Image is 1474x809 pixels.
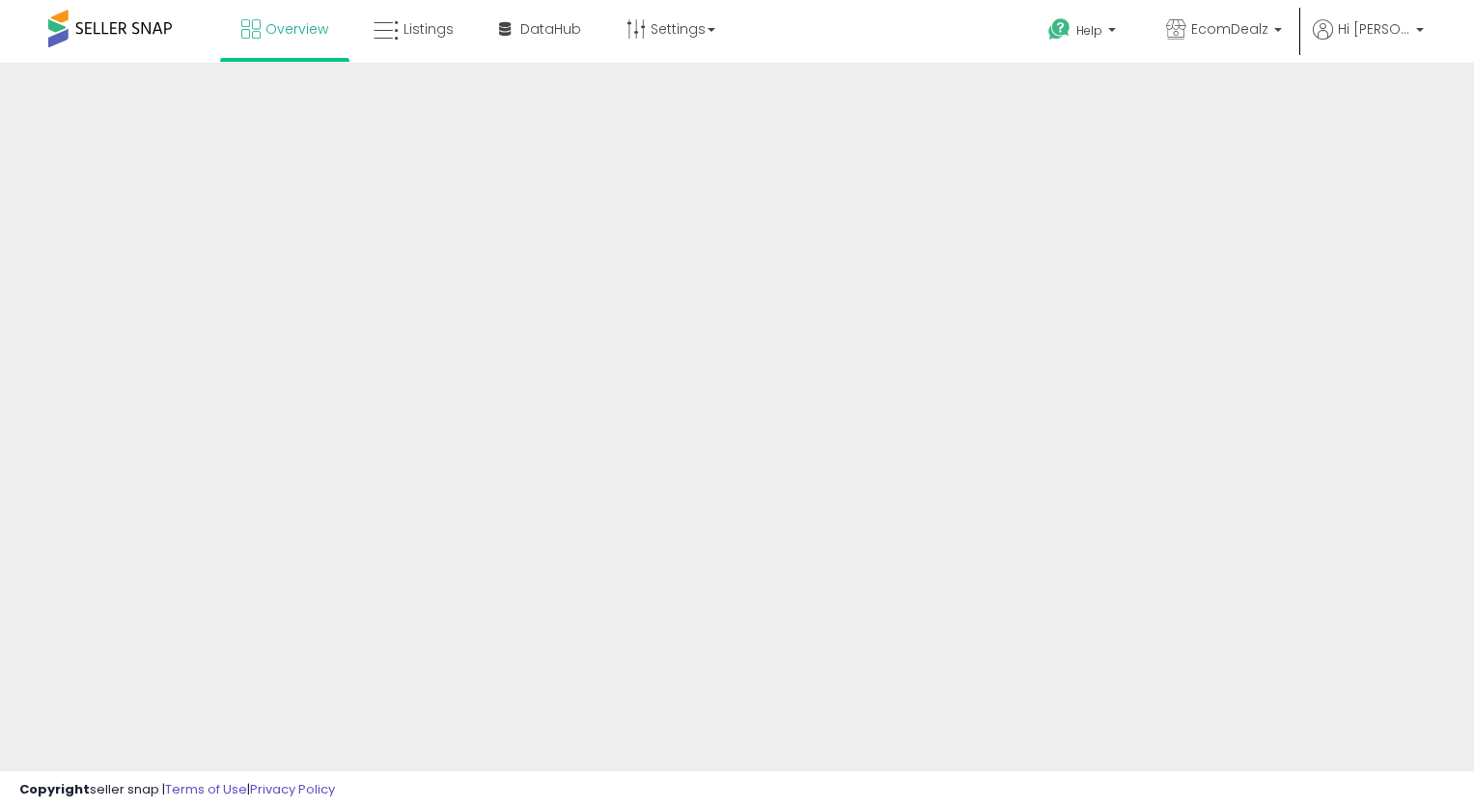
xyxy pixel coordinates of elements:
[1313,19,1424,63] a: Hi [PERSON_NAME]
[250,780,335,798] a: Privacy Policy
[403,19,454,39] span: Listings
[265,19,328,39] span: Overview
[165,780,247,798] a: Terms of Use
[19,780,90,798] strong: Copyright
[19,781,335,799] div: seller snap | |
[1076,22,1102,39] span: Help
[1033,3,1135,63] a: Help
[1047,17,1071,42] i: Get Help
[1338,19,1410,39] span: Hi [PERSON_NAME]
[1191,19,1268,39] span: EcomDealz
[520,19,581,39] span: DataHub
